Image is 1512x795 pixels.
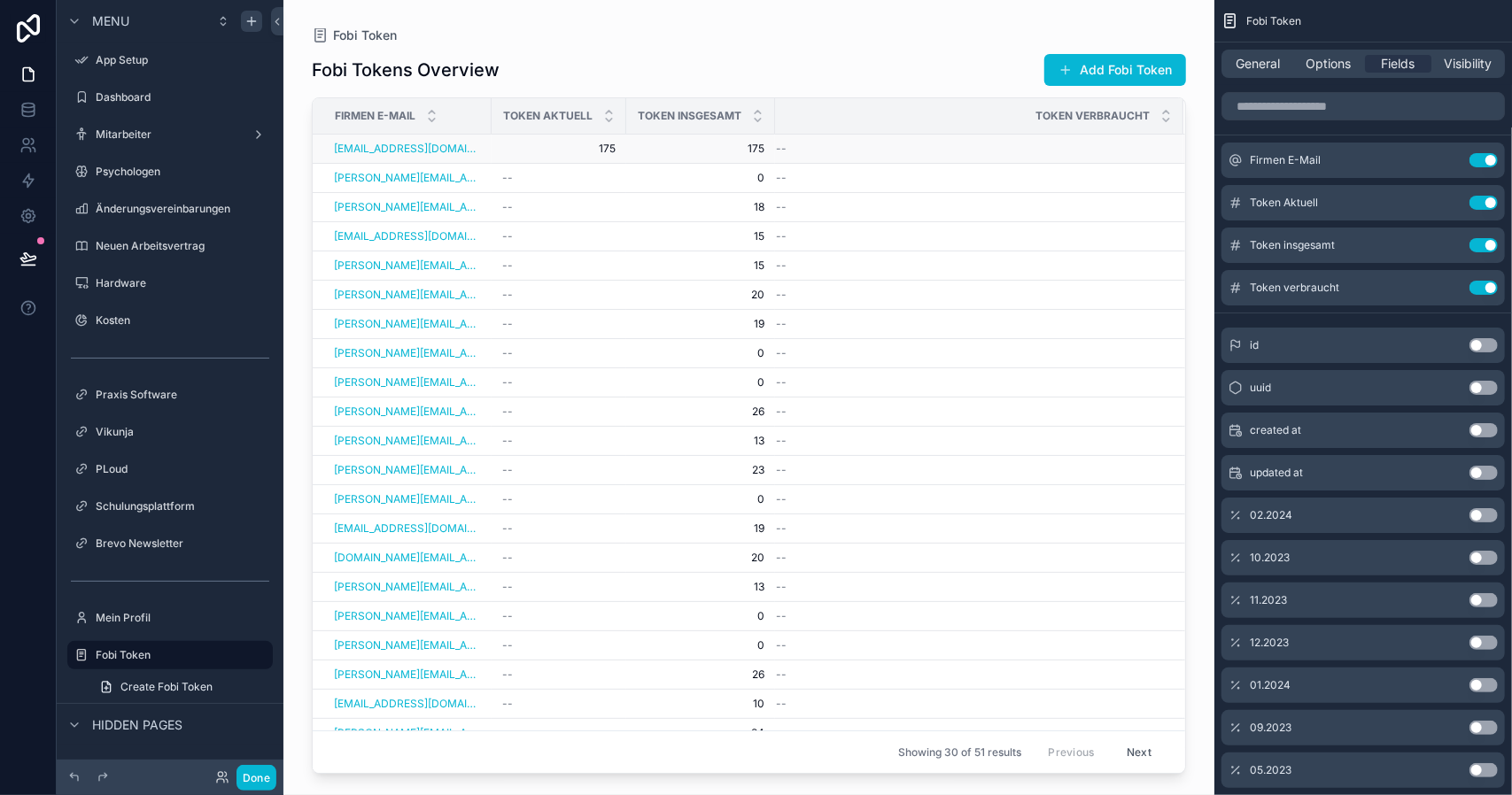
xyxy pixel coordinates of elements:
span: Create Fobi Token [120,680,213,694]
a: [PERSON_NAME][EMAIL_ADDRESS][DOMAIN_NAME] [334,638,481,652]
a: [PERSON_NAME][EMAIL_ADDRESS][DOMAIN_NAME] [334,609,481,623]
a: 15 [637,229,764,243]
span: -- [502,346,513,360]
span: Visibility [1445,55,1493,73]
span: 26 [637,405,764,419]
a: -- [776,726,1162,740]
a: [PERSON_NAME][EMAIL_ADDRESS][DOMAIN_NAME] [334,463,481,477]
a: 0 [637,609,764,623]
a: -- [502,288,616,302]
a: [PERSON_NAME][EMAIL_ADDRESS][DOMAIN_NAME] [334,492,481,506]
span: -- [502,434,513,448]
a: -- [502,317,616,331]
a: 0 [637,375,764,390]
a: [EMAIL_ADDRESS][DOMAIN_NAME] [334,697,481,711]
a: Dashboard [67,83,273,112]
button: Next [1114,738,1164,766]
span: 0 [637,492,764,506]
a: -- [776,638,1162,652]
a: -- [776,375,1162,390]
a: Mein Profil [67,604,273,632]
span: -- [776,726,787,740]
span: Firmen E-Mail [335,109,415,123]
span: Fobi Token [1246,14,1301,28]
span: -- [776,521,787,536]
label: Kosten [96,313,269,328]
span: 26 [637,668,764,682]
a: -- [502,375,616,390]
span: -- [502,668,513,682]
a: 13 [637,434,764,448]
span: -- [502,463,513,477]
span: -- [776,171,787,185]
label: Dashboard [96,90,269,104]
a: Fobi Token [67,641,273,669]
span: -- [502,229,513,243]
span: Fields [1382,55,1415,73]
span: 18 [637,200,764,214]
span: -- [502,405,513,419]
a: Hardware [67,269,273,297]
span: Token insgesamt [1250,238,1335,252]
a: Add Fobi Token [1044,54,1186,86]
span: 13 [637,580,764,594]
a: [PERSON_NAME][EMAIL_ADDRESS][DOMAIN_NAME] [334,346,481,360]
span: 0 [637,171,764,185]
span: -- [776,142,787,156]
label: Brevo Newsletter [96,536,269,551]
a: -- [776,434,1162,448]
span: Firmen E-Mail [1250,153,1321,167]
h1: Fobi Tokens Overview [312,58,500,82]
a: 175 [502,142,616,156]
span: -- [502,697,513,711]
span: -- [776,668,787,682]
a: 0 [637,638,764,652]
label: Änderungsvereinbarungen [96,202,269,216]
span: General [1237,55,1281,73]
a: -- [776,405,1162,419]
a: [PERSON_NAME][EMAIL_ADDRESS][DOMAIN_NAME] [334,375,481,390]
span: 175 [637,142,764,156]
a: 10 [637,697,764,711]
a: -- [502,697,616,711]
span: -- [502,375,513,390]
span: Options [1306,55,1351,73]
span: -- [776,434,787,448]
a: [PERSON_NAME][EMAIL_ADDRESS][DOMAIN_NAME] [334,171,481,185]
span: 05.2023 [1250,763,1291,777]
a: -- [776,171,1162,185]
a: [DOMAIN_NAME][EMAIL_ADDRESS][DOMAIN_NAME] [334,551,481,565]
a: [PERSON_NAME][EMAIL_ADDRESS][DOMAIN_NAME] [334,200,481,214]
span: -- [502,726,513,740]
a: Psychologen [67,158,273,186]
a: [EMAIL_ADDRESS][DOMAIN_NAME] [334,142,481,156]
span: -- [502,638,513,652]
label: Fobi Token [96,648,262,662]
span: -- [502,551,513,565]
span: -- [776,405,787,419]
a: -- [776,580,1162,594]
label: Neuen Arbeitsvertrag [96,239,269,253]
span: -- [776,288,787,302]
span: -- [776,317,787,331]
a: App Setup [67,46,273,74]
a: 15 [637,259,764,273]
span: Hidden pages [92,716,182,734]
span: 20 [637,551,764,565]
span: -- [776,200,787,214]
a: [PERSON_NAME][EMAIL_ADDRESS][DOMAIN_NAME] [334,580,481,594]
button: Done [236,765,276,791]
a: -- [776,259,1162,273]
a: 24 [637,726,764,740]
a: [EMAIL_ADDRESS][DOMAIN_NAME] [334,229,481,243]
a: -- [502,551,616,565]
span: updated at [1250,466,1303,480]
a: -- [502,434,616,448]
